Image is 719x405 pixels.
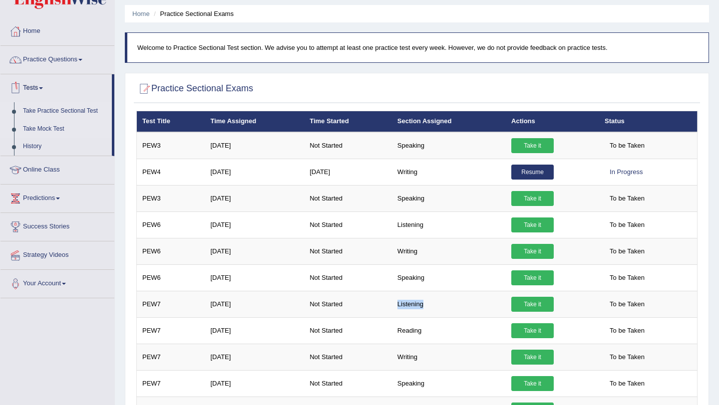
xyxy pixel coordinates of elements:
[0,213,114,238] a: Success Stories
[205,370,304,397] td: [DATE]
[205,238,304,264] td: [DATE]
[605,376,650,391] span: To be Taken
[304,132,392,159] td: Not Started
[205,132,304,159] td: [DATE]
[605,323,650,338] span: To be Taken
[137,264,205,291] td: PEW6
[392,132,506,159] td: Speaking
[304,317,392,344] td: Not Started
[205,264,304,291] td: [DATE]
[511,376,554,391] a: Take it
[304,185,392,211] td: Not Started
[18,102,112,120] a: Take Practice Sectional Test
[511,350,554,365] a: Take it
[304,211,392,238] td: Not Started
[392,370,506,397] td: Speaking
[18,120,112,138] a: Take Mock Test
[0,74,112,99] a: Tests
[136,81,253,96] h2: Practice Sectional Exams
[137,111,205,132] th: Test Title
[137,159,205,185] td: PEW4
[605,297,650,312] span: To be Taken
[0,241,114,266] a: Strategy Videos
[137,185,205,211] td: PEW3
[605,165,648,180] div: In Progress
[511,191,554,206] a: Take it
[205,211,304,238] td: [DATE]
[151,9,234,18] li: Practice Sectional Exams
[511,138,554,153] a: Take it
[605,138,650,153] span: To be Taken
[18,138,112,156] a: History
[304,159,392,185] td: [DATE]
[0,46,114,71] a: Practice Questions
[0,17,114,42] a: Home
[132,10,150,17] a: Home
[137,291,205,317] td: PEW7
[511,297,554,312] a: Take it
[137,238,205,264] td: PEW6
[304,111,392,132] th: Time Started
[205,344,304,370] td: [DATE]
[304,291,392,317] td: Not Started
[205,159,304,185] td: [DATE]
[392,238,506,264] td: Writing
[137,370,205,397] td: PEW7
[392,264,506,291] td: Speaking
[137,344,205,370] td: PEW7
[605,191,650,206] span: To be Taken
[599,111,697,132] th: Status
[205,291,304,317] td: [DATE]
[0,156,114,181] a: Online Class
[205,185,304,211] td: [DATE]
[304,238,392,264] td: Not Started
[137,43,699,52] p: Welcome to Practice Sectional Test section. We advise you to attempt at least one practice test e...
[392,111,506,132] th: Section Assigned
[304,344,392,370] td: Not Started
[605,270,650,285] span: To be Taken
[205,317,304,344] td: [DATE]
[0,270,114,295] a: Your Account
[392,211,506,238] td: Listening
[506,111,599,132] th: Actions
[392,291,506,317] td: Listening
[392,317,506,344] td: Reading
[137,317,205,344] td: PEW7
[605,350,650,365] span: To be Taken
[137,211,205,238] td: PEW6
[392,344,506,370] td: Writing
[511,165,554,180] a: Resume
[205,111,304,132] th: Time Assigned
[511,270,554,285] a: Take it
[392,159,506,185] td: Writing
[605,244,650,259] span: To be Taken
[511,217,554,232] a: Take it
[304,264,392,291] td: Not Started
[304,370,392,397] td: Not Started
[0,185,114,209] a: Predictions
[137,132,205,159] td: PEW3
[605,217,650,232] span: To be Taken
[511,323,554,338] a: Take it
[511,244,554,259] a: Take it
[392,185,506,211] td: Speaking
